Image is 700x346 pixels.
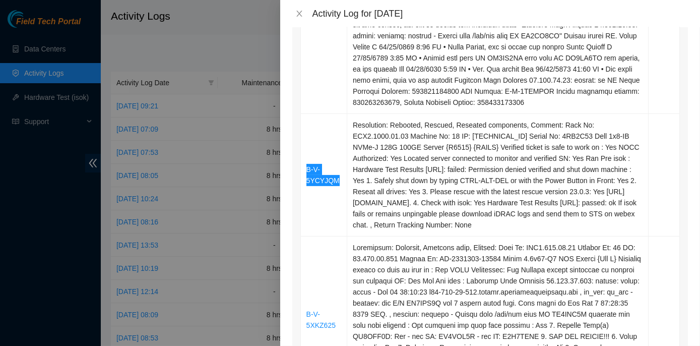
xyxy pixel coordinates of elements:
[312,8,688,19] div: Activity Log for [DATE]
[292,9,306,19] button: Close
[306,310,336,329] a: B-V-5XKZ625
[347,114,649,237] td: Resolution: Rebooted, Rescued, Reseated components, Comment: Rack No: ECX2.1000.01.03 Machine No:...
[295,10,303,18] span: close
[306,165,340,185] a: B-V-5YCYJQM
